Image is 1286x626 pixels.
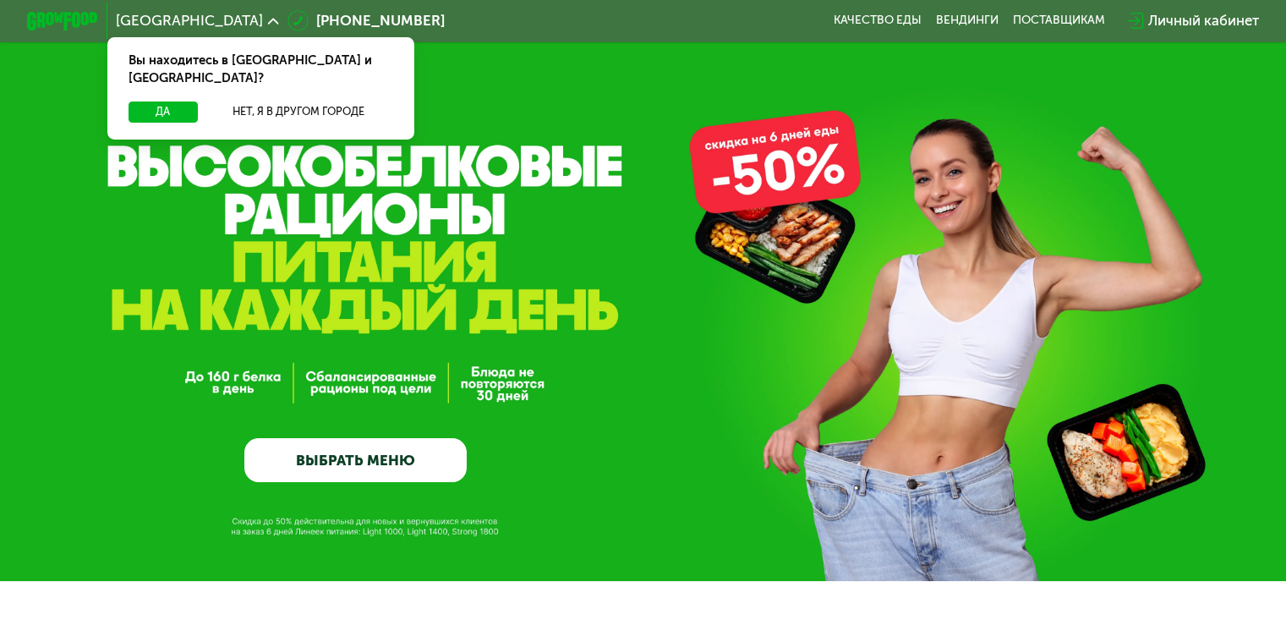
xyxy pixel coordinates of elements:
button: Нет, я в другом городе [205,102,393,123]
a: Вендинги [936,14,999,28]
a: ВЫБРАТЬ МЕНЮ [244,438,467,483]
div: Вы находитесь в [GEOGRAPHIC_DATA] и [GEOGRAPHIC_DATA]? [107,37,414,102]
a: [PHONE_NUMBER] [287,10,445,31]
div: поставщикам [1013,14,1105,28]
button: Да [129,102,197,123]
div: Личный кабинет [1148,10,1259,31]
span: [GEOGRAPHIC_DATA] [116,14,263,28]
a: Качество еды [834,14,922,28]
